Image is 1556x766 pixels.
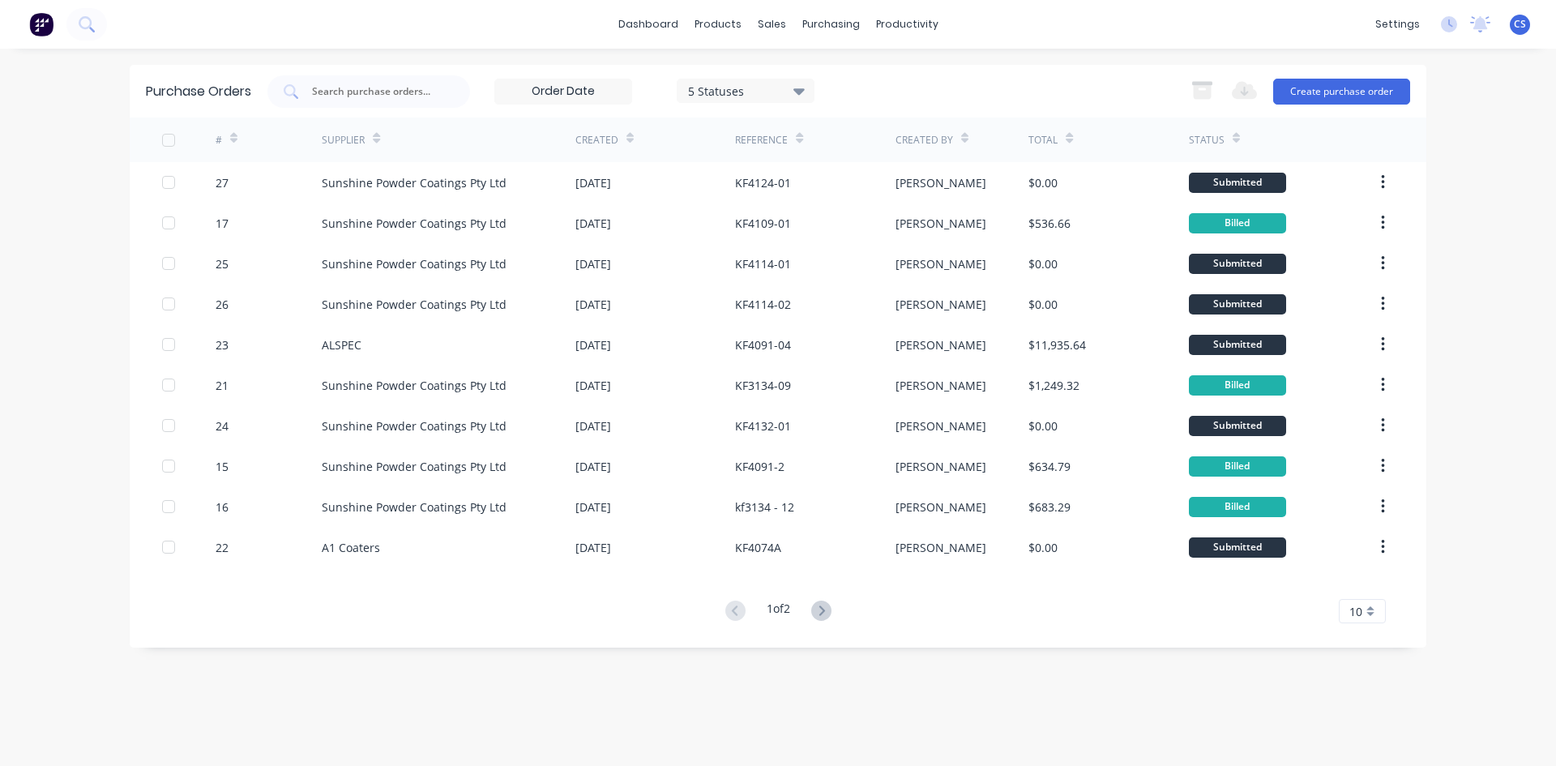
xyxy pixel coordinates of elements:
[896,255,986,272] div: [PERSON_NAME]
[216,499,229,516] div: 16
[1028,377,1079,394] div: $1,249.32
[1189,335,1286,355] div: Submitted
[322,133,365,148] div: Supplier
[322,377,507,394] div: Sunshine Powder Coatings Pty Ltd
[322,458,507,475] div: Sunshine Powder Coatings Pty Ltd
[1189,375,1286,396] div: Billed
[322,215,507,232] div: Sunshine Powder Coatings Pty Ltd
[896,296,986,313] div: [PERSON_NAME]
[1028,499,1071,516] div: $683.29
[735,215,791,232] div: KF4109-01
[735,499,794,516] div: kf3134 - 12
[1028,133,1058,148] div: Total
[146,82,251,101] div: Purchase Orders
[322,417,507,434] div: Sunshine Powder Coatings Pty Ltd
[1028,539,1058,556] div: $0.00
[1189,173,1286,193] div: Submitted
[896,174,986,191] div: [PERSON_NAME]
[610,12,686,36] a: dashboard
[896,499,986,516] div: [PERSON_NAME]
[767,600,790,623] div: 1 of 2
[735,336,791,353] div: KF4091-04
[575,215,611,232] div: [DATE]
[575,499,611,516] div: [DATE]
[1189,497,1286,517] div: Billed
[896,215,986,232] div: [PERSON_NAME]
[1189,537,1286,558] div: Submitted
[1028,458,1071,475] div: $634.79
[896,377,986,394] div: [PERSON_NAME]
[735,296,791,313] div: KF4114-02
[575,458,611,475] div: [DATE]
[575,133,618,148] div: Created
[1367,12,1428,36] div: settings
[216,377,229,394] div: 21
[216,458,229,475] div: 15
[896,336,986,353] div: [PERSON_NAME]
[322,296,507,313] div: Sunshine Powder Coatings Pty Ltd
[575,336,611,353] div: [DATE]
[575,174,611,191] div: [DATE]
[216,417,229,434] div: 24
[1028,296,1058,313] div: $0.00
[216,336,229,353] div: 23
[29,12,53,36] img: Factory
[216,296,229,313] div: 26
[1189,416,1286,436] div: Submitted
[322,255,507,272] div: Sunshine Powder Coatings Pty Ltd
[735,377,791,394] div: KF3134-09
[216,174,229,191] div: 27
[1189,294,1286,315] div: Submitted
[750,12,794,36] div: sales
[216,539,229,556] div: 22
[575,417,611,434] div: [DATE]
[322,336,361,353] div: ALSPEC
[1514,17,1526,32] span: CS
[216,255,229,272] div: 25
[735,133,788,148] div: Reference
[216,133,222,148] div: #
[575,255,611,272] div: [DATE]
[322,499,507,516] div: Sunshine Powder Coatings Pty Ltd
[686,12,750,36] div: products
[896,133,953,148] div: Created By
[322,539,380,556] div: A1 Coaters
[735,417,791,434] div: KF4132-01
[1189,254,1286,274] div: Submitted
[794,12,868,36] div: purchasing
[322,174,507,191] div: Sunshine Powder Coatings Pty Ltd
[1349,603,1362,620] span: 10
[575,377,611,394] div: [DATE]
[575,539,611,556] div: [DATE]
[1189,213,1286,233] div: Billed
[1028,417,1058,434] div: $0.00
[1189,133,1225,148] div: Status
[1028,255,1058,272] div: $0.00
[1273,79,1410,105] button: Create purchase order
[310,83,445,100] input: Search purchase orders...
[575,296,611,313] div: [DATE]
[1189,456,1286,477] div: Billed
[688,82,804,99] div: 5 Statuses
[495,79,631,104] input: Order Date
[735,174,791,191] div: KF4124-01
[896,539,986,556] div: [PERSON_NAME]
[1028,215,1071,232] div: $536.66
[735,255,791,272] div: KF4114-01
[896,417,986,434] div: [PERSON_NAME]
[735,458,784,475] div: KF4091-2
[1028,336,1086,353] div: $11,935.64
[735,539,781,556] div: KF4074A
[1028,174,1058,191] div: $0.00
[216,215,229,232] div: 17
[868,12,947,36] div: productivity
[896,458,986,475] div: [PERSON_NAME]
